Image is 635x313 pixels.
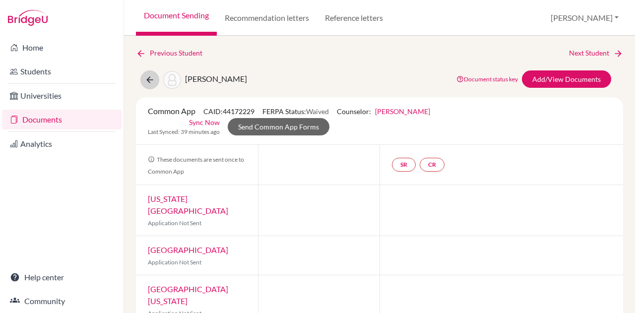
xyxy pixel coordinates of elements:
[522,70,611,88] a: Add/View Documents
[2,134,122,154] a: Analytics
[262,107,329,116] span: FERPA Status:
[2,38,122,58] a: Home
[2,110,122,129] a: Documents
[375,107,430,116] a: [PERSON_NAME]
[148,258,201,266] span: Application Not Sent
[2,62,122,81] a: Students
[546,8,623,27] button: [PERSON_NAME]
[148,106,195,116] span: Common App
[2,86,122,106] a: Universities
[228,118,329,135] a: Send Common App Forms
[148,194,228,215] a: [US_STATE][GEOGRAPHIC_DATA]
[148,245,228,254] a: [GEOGRAPHIC_DATA]
[148,219,201,227] span: Application Not Sent
[8,10,48,26] img: Bridge-U
[456,75,518,83] a: Document status key
[136,48,210,59] a: Previous Student
[392,158,416,172] a: SR
[337,107,430,116] span: Counselor:
[148,284,228,306] a: [GEOGRAPHIC_DATA][US_STATE]
[420,158,444,172] a: CR
[185,74,247,83] span: [PERSON_NAME]
[189,117,220,127] a: Sync Now
[306,107,329,116] span: Waived
[203,107,254,116] span: CAID: 44172229
[2,291,122,311] a: Community
[148,127,220,136] span: Last Synced: 39 minutes ago
[569,48,623,59] a: Next Student
[148,156,244,175] span: These documents are sent once to Common App
[2,267,122,287] a: Help center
